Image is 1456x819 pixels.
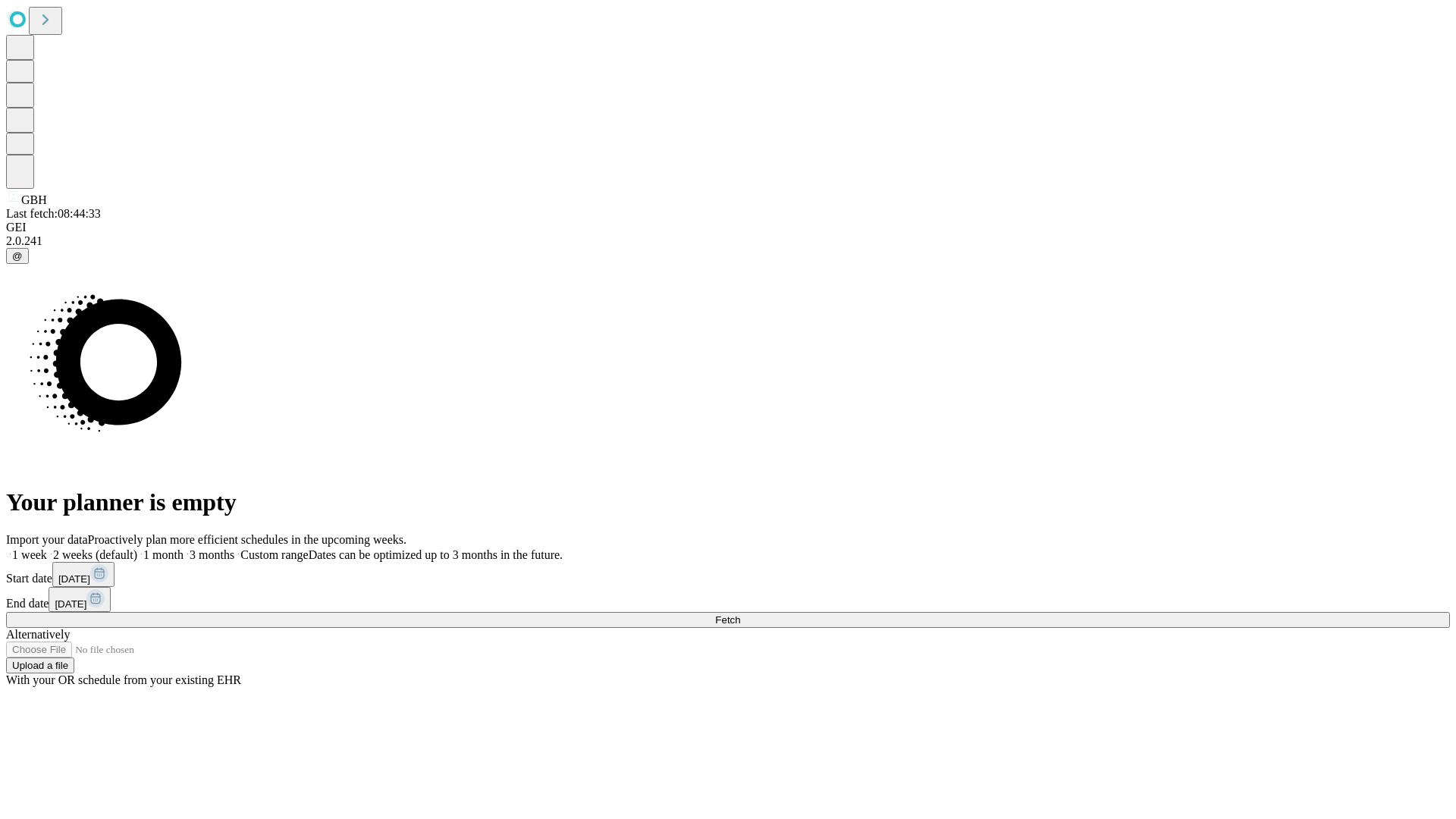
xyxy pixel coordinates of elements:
[6,612,1450,628] button: Fetch
[6,207,101,220] span: Last fetch: 08:44:33
[6,221,1450,234] div: GEI
[12,250,23,262] span: @
[6,488,1450,516] h1: Your planner is empty
[143,548,184,561] span: 1 month
[88,533,406,546] span: Proactively plan more efficient schedules in the upcoming weeks.
[6,628,70,641] span: Alternatively
[309,548,563,561] span: Dates can be optimized up to 3 months in the future.
[49,587,111,612] button: [DATE]
[52,562,115,587] button: [DATE]
[12,548,47,561] span: 1 week
[6,234,1450,248] div: 2.0.241
[240,548,308,561] span: Custom range
[6,673,241,686] span: With your OR schedule from your existing EHR
[6,533,88,546] span: Import your data
[21,193,47,206] span: GBH
[190,548,234,561] span: 3 months
[55,598,86,610] span: [DATE]
[6,657,74,673] button: Upload a file
[58,573,90,585] span: [DATE]
[6,248,29,264] button: @
[715,614,740,626] span: Fetch
[6,562,1450,587] div: Start date
[53,548,137,561] span: 2 weeks (default)
[6,587,1450,612] div: End date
